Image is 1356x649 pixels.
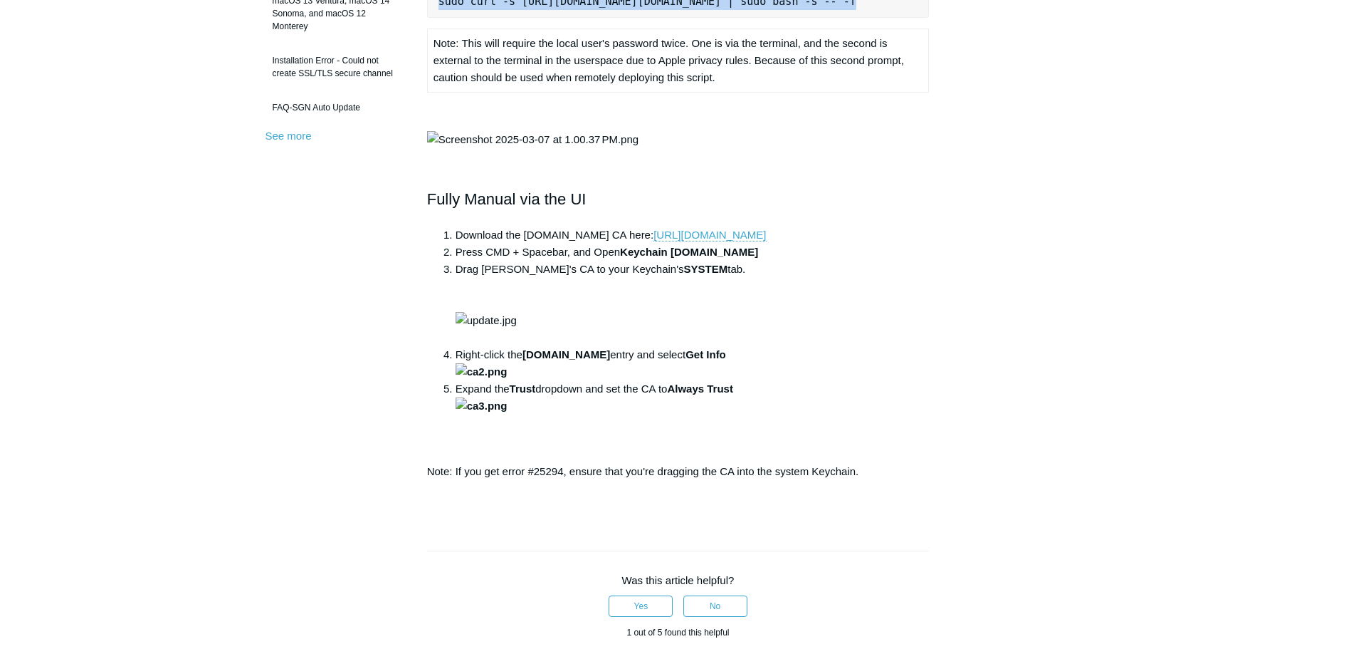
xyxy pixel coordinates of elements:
img: ca3.png [456,398,508,415]
a: [URL][DOMAIN_NAME] [653,229,766,242]
li: Drag [PERSON_NAME]'s CA to your Keychain's tab. [456,261,930,346]
img: update.jpg [456,312,517,329]
img: Screenshot 2025-03-07 at 1.00.37 PM.png [427,131,638,148]
td: Note: This will require the local user's password twice. One is via the terminal, and the second ... [427,29,929,93]
li: Press CMD + Spacebar, and Open [456,244,930,261]
button: This article was not helpful [683,596,747,617]
strong: [DOMAIN_NAME] [522,348,610,360]
button: This article was helpful [609,596,673,617]
a: See more [266,130,312,142]
strong: Always Trust [456,383,733,412]
img: ca2.png [456,363,508,380]
span: 1 out of 5 found this helpful [626,628,729,638]
li: Download the [DOMAIN_NAME] CA here: [456,227,930,244]
strong: Keychain [DOMAIN_NAME] [620,246,758,258]
p: Note: If you get error #25294, ensure that you're dragging the CA into the system Keychain. [427,463,930,480]
strong: SYSTEM [684,263,728,275]
li: Right-click the entry and select [456,346,930,380]
a: FAQ-SGN Auto Update [266,94,406,121]
span: Was this article helpful? [622,574,735,586]
h2: Fully Manual via the UI [427,187,930,212]
a: Installation Error - Could not create SSL/TLS secure channel [266,47,406,87]
strong: Trust [510,383,536,395]
strong: Get Info [456,348,726,378]
li: Expand the dropdown and set the CA to [456,380,930,449]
